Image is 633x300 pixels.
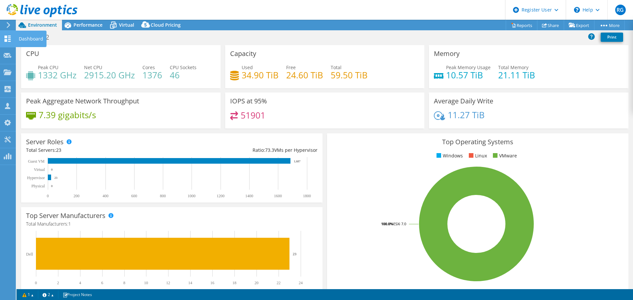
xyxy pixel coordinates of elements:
[123,281,125,285] text: 8
[491,152,517,159] li: VMware
[142,64,155,70] span: Cores
[160,194,166,198] text: 800
[142,71,162,79] h4: 1376
[242,71,279,79] h4: 34.90 TiB
[26,147,172,154] div: Total Servers:
[210,281,214,285] text: 16
[38,64,58,70] span: Peak CPU
[26,220,317,228] h4: Total Manufacturers:
[615,5,626,15] span: RG
[26,50,39,57] h3: CPU
[498,71,535,79] h4: 21.11 TiB
[47,194,49,198] text: 0
[15,31,46,47] div: Dashboard
[286,64,296,70] span: Free
[331,64,342,70] span: Total
[119,22,134,28] span: Virtual
[39,111,96,119] h4: 7.39 gigabits/s
[293,252,297,256] text: 23
[255,281,258,285] text: 20
[26,97,139,105] h3: Peak Aggregate Network Throughput
[131,194,137,198] text: 600
[18,290,38,299] a: 1
[166,281,170,285] text: 12
[332,138,623,146] h3: Top Operating Systems
[434,50,460,57] h3: Memory
[170,64,196,70] span: CPU Sockets
[230,50,256,57] h3: Capacity
[27,176,45,180] text: Hypervisor
[331,71,368,79] h4: 59.50 TiB
[84,64,102,70] span: Net CPU
[467,152,487,159] li: Linux
[188,281,192,285] text: 14
[26,212,105,219] h3: Top Server Manufacturers
[51,168,53,171] text: 0
[58,290,97,299] a: Project Notes
[170,71,196,79] h4: 46
[594,20,625,30] a: More
[446,64,491,70] span: Peak Memory Usage
[274,194,282,198] text: 1600
[217,194,225,198] text: 1200
[245,194,253,198] text: 1400
[151,22,181,28] span: Cloud Pricing
[265,147,274,153] span: 73.3
[28,22,57,28] span: Environment
[434,97,493,105] h3: Average Daily Write
[242,64,253,70] span: Used
[232,281,236,285] text: 18
[26,252,33,257] text: Dell
[74,22,103,28] span: Performance
[564,20,594,30] a: Export
[381,221,393,226] tspan: 100.0%
[299,281,303,285] text: 24
[435,152,463,159] li: Windows
[84,71,135,79] h4: 2915.20 GHz
[277,281,281,285] text: 22
[498,64,528,70] span: Total Memory
[537,20,564,30] a: Share
[303,194,311,198] text: 1800
[51,184,53,188] text: 0
[286,71,323,79] h4: 24.60 TiB
[28,159,45,164] text: Guest VM
[230,97,267,105] h3: IOPS at 95%
[393,221,406,226] tspan: ESXi 7.0
[26,138,64,146] h3: Server Roles
[574,7,580,13] svg: \n
[144,281,148,285] text: 10
[172,147,317,154] div: Ratio: VMs per Hypervisor
[294,160,301,163] text: 1,687
[35,281,37,285] text: 0
[56,147,61,153] span: 23
[446,71,491,79] h4: 10.57 TiB
[34,167,45,172] text: Virtual
[57,281,59,285] text: 2
[54,176,58,179] text: 23
[74,194,79,198] text: 200
[31,184,45,188] text: Physical
[68,221,71,227] span: 1
[241,112,265,119] h4: 51901
[101,281,103,285] text: 6
[103,194,108,198] text: 400
[601,33,623,42] a: Print
[448,111,485,119] h4: 11.27 TiB
[506,20,537,30] a: Reports
[188,194,196,198] text: 1000
[38,290,58,299] a: 2
[38,71,76,79] h4: 1332 GHz
[79,281,81,285] text: 4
